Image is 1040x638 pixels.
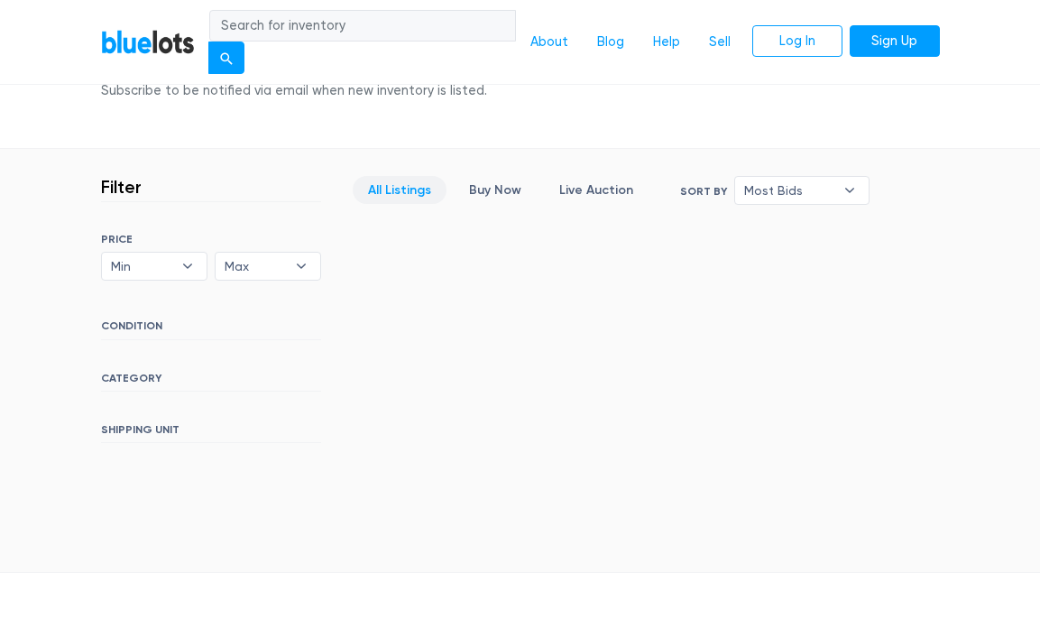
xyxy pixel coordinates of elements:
a: Sign Up [850,25,940,58]
span: Most Bids [744,177,834,204]
a: Blog [583,25,639,60]
h6: SHIPPING UNIT [101,423,321,443]
a: BlueLots [101,29,195,55]
h6: PRICE [101,233,321,245]
a: All Listings [353,176,446,204]
b: ▾ [831,177,869,204]
h6: CONDITION [101,319,321,339]
b: ▾ [169,253,207,280]
label: Sort By [680,183,727,199]
span: Max [225,253,286,280]
div: Subscribe to be notified via email when new inventory is listed. [101,81,492,101]
a: About [516,25,583,60]
h6: CATEGORY [101,372,321,392]
h3: Filter [101,176,142,198]
a: Sell [695,25,745,60]
b: ▾ [282,253,320,280]
a: Buy Now [454,176,537,204]
a: Live Auction [544,176,649,204]
span: Min [111,253,172,280]
input: Search for inventory [209,10,516,42]
a: Help [639,25,695,60]
a: Log In [752,25,842,58]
